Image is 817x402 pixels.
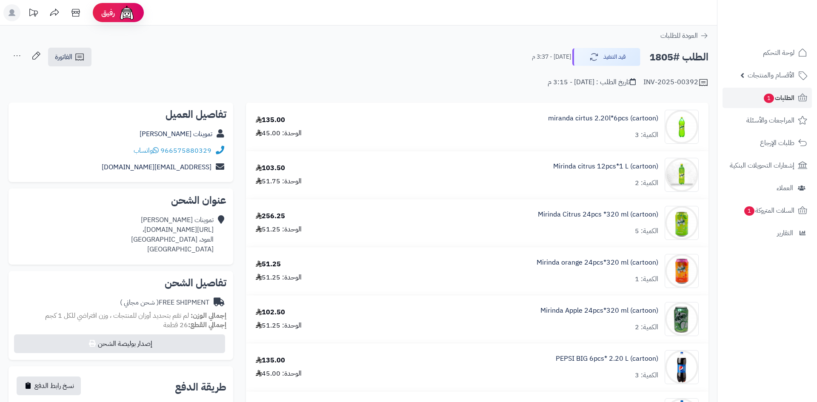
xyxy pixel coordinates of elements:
div: 102.50 [256,308,285,317]
a: تحديثات المنصة [23,4,44,23]
div: 51.25 [256,259,281,269]
span: نسخ رابط الدفع [34,381,74,391]
img: 1747566256-XP8G23evkchGmxKUr8YaGb2gsq2hZno4-90x90.jpg [665,158,698,192]
span: الأقسام والمنتجات [748,69,794,81]
span: المراجعات والأسئلة [746,114,794,126]
div: FREE SHIPMENT [120,298,209,308]
button: نسخ رابط الدفع [17,376,81,395]
a: لوحة التحكم [723,43,812,63]
div: الكمية: 1 [635,274,658,284]
img: 1747575813-723a6ae2-fa60-4825-88e0-7228c659-90x90.jpg [665,302,698,336]
a: Mirinda Apple 24pcs*320 ml (cartoon) [540,306,658,316]
div: الوحدة: 51.75 [256,177,302,186]
a: طلبات الإرجاع [723,133,812,153]
h2: طريقة الدفع [175,382,226,392]
img: 1747544486-c60db756-6ee7-44b0-a7d4-ec449800-90x90.jpg [665,110,698,144]
div: 103.50 [256,163,285,173]
div: 135.00 [256,356,285,365]
span: الفاتورة [55,52,72,62]
span: السلات المتروكة [743,205,794,217]
h2: الطلب #1805 [649,48,708,66]
a: واتساب [134,145,159,156]
div: الكمية: 2 [635,322,658,332]
a: PEPSI BIG 6pcs* 2.20 L (cartoon) [556,354,658,364]
strong: إجمالي الوزن: [191,311,226,321]
span: ( شحن مجاني ) [120,297,159,308]
span: 1 [744,206,755,216]
a: العملاء [723,178,812,198]
span: لم تقم بتحديد أوزان للمنتجات ، وزن افتراضي للكل 1 كجم [45,311,189,321]
h2: تفاصيل الشحن [15,278,226,288]
a: Mirinda orange 24pcs*320 ml (cartoon) [537,258,658,268]
span: الطلبات [763,92,794,104]
img: logo-2.png [759,6,809,24]
span: العملاء [777,182,793,194]
a: Mirinda Citrus 24pcs *320 ml (cartoon) [538,210,658,220]
a: [EMAIL_ADDRESS][DOMAIN_NAME] [102,162,211,172]
div: 135.00 [256,115,285,125]
div: 256.25 [256,211,285,221]
span: لوحة التحكم [763,47,794,59]
img: 1747566452-bf88d184-d280-4ea7-9331-9e3669ef-90x90.jpg [665,206,698,240]
img: 1747575099-708d6832-587f-4e09-b83f-3e8e36d0-90x90.jpg [665,254,698,288]
div: INV-2025-00392 [643,77,708,88]
span: إشعارات التحويلات البنكية [730,160,794,171]
div: الوحدة: 45.00 [256,128,302,138]
button: قيد التنفيذ [572,48,640,66]
div: الوحدة: 51.25 [256,225,302,234]
button: إصدار بوليصة الشحن [14,334,225,353]
a: التقارير [723,223,812,243]
a: السلات المتروكة1 [723,200,812,221]
span: 1 [763,93,774,103]
h2: تفاصيل العميل [15,109,226,120]
span: التقارير [777,227,793,239]
a: العودة للطلبات [660,31,708,41]
img: ai-face.png [118,4,135,21]
a: الطلبات1 [723,88,812,108]
span: رفيق [101,8,115,18]
a: miranda cirtus 2.20l*6pcs (cartoon) [548,114,658,123]
span: العودة للطلبات [660,31,698,41]
span: طلبات الإرجاع [760,137,794,149]
div: الكمية: 3 [635,130,658,140]
a: Mirinda citrus 12pcs*1 L (cartoon) [553,162,658,171]
div: الوحدة: 51.25 [256,273,302,282]
a: الفاتورة [48,48,91,66]
div: تاريخ الطلب : [DATE] - 3:15 م [548,77,636,87]
a: المراجعات والأسئلة [723,110,812,131]
a: إشعارات التحويلات البنكية [723,155,812,176]
small: [DATE] - 3:37 م [532,53,571,61]
h2: عنوان الشحن [15,195,226,205]
div: الوحدة: 51.25 [256,321,302,331]
div: تموينات [PERSON_NAME] [URL][DOMAIN_NAME]، العود، [GEOGRAPHIC_DATA] [GEOGRAPHIC_DATA] [131,215,214,254]
a: 966575880329 [160,145,211,156]
a: تموينات [PERSON_NAME] [140,129,212,139]
img: 1747594021-514wrKpr-GL._AC_SL1500-90x90.jpg [665,350,698,384]
small: 26 قطعة [163,320,226,330]
div: الكمية: 3 [635,371,658,380]
strong: إجمالي القطع: [188,320,226,330]
div: الوحدة: 45.00 [256,369,302,379]
div: الكمية: 2 [635,178,658,188]
div: الكمية: 5 [635,226,658,236]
